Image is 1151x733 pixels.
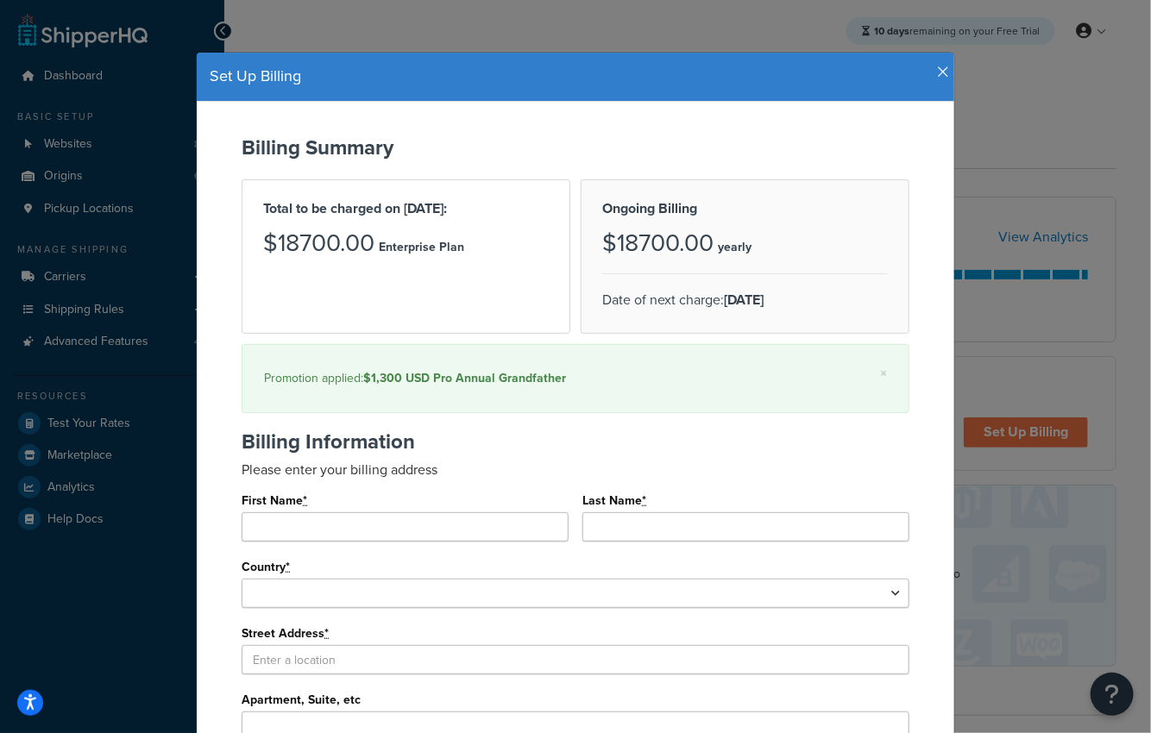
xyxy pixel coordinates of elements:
label: Street Address [242,627,330,641]
h3: $18700.00 [602,230,714,257]
abbr: required [286,558,290,576]
h3: $18700.00 [263,230,374,257]
label: Apartment, Suite, etc [242,693,361,706]
label: Last Name [582,494,647,508]
a: × [880,366,887,380]
strong: [DATE] [724,290,764,310]
h2: Billing Summary [242,136,909,159]
label: First Name [242,494,308,508]
abbr: required [303,492,307,510]
h2: Total to be charged on [DATE]: [263,201,549,216]
h4: Set Up Billing [210,66,941,88]
h2: Ongoing Billing [602,201,888,216]
p: Please enter your billing address [242,460,909,479]
strong: $1,300 USD Pro Annual Grandfather [363,369,566,387]
label: Country [242,561,291,574]
input: Enter a location [242,645,909,674]
h2: Billing Information [242,430,909,453]
div: Promotion applied: [264,366,887,391]
abbr: required [642,492,646,510]
p: Date of next charge: [602,288,888,312]
p: Enterprise Plan [379,235,464,260]
p: yearly [718,235,752,260]
abbr: required [324,624,329,642]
